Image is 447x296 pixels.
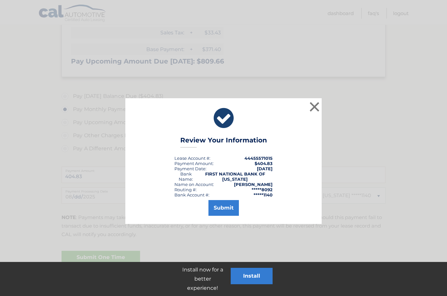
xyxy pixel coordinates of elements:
[208,200,239,216] button: Submit
[255,161,273,166] span: $404.83
[205,171,265,182] strong: FIRST NATIONAL BANK OF [US_STATE]
[174,192,209,197] div: Bank Account #:
[174,171,198,182] div: Bank Name:
[231,268,273,284] button: Install
[174,156,210,161] div: Lease Account #:
[174,166,206,171] div: :
[257,166,273,171] span: [DATE]
[308,100,321,113] button: ×
[244,156,273,161] strong: 44455571015
[174,265,231,293] p: Install now for a better experience!
[234,182,273,187] strong: [PERSON_NAME]
[180,136,267,148] h3: Review Your Information
[174,166,206,171] span: Payment Date
[174,182,214,187] div: Name on Account:
[174,187,197,192] div: Routing #:
[174,161,214,166] div: Payment Amount:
